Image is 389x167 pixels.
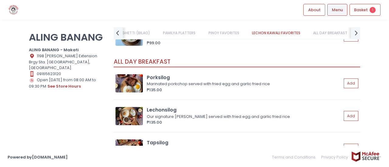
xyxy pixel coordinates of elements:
[147,139,342,146] div: Tapsilog
[327,4,348,15] a: Menu
[29,53,106,71] div: 1198 [PERSON_NAME] Extension Brgy Sta. [GEOGRAPHIC_DATA], [GEOGRAPHIC_DATA]
[29,47,79,53] b: ALING BANANG - Makati
[318,151,351,163] a: Privacy Policy
[370,7,376,13] span: 1
[344,111,358,121] button: Add
[8,5,19,15] img: logo
[114,58,170,66] span: ALL DAY BREAKFAST
[47,83,81,90] button: see store hours
[147,74,342,81] div: Porksilog
[246,27,306,39] a: LECHON KAWALI FAVORITES
[147,119,342,125] div: ₱135.00
[147,87,342,93] div: ₱135.00
[115,139,143,158] img: Tapsilog
[92,27,156,39] a: PANCIT & SPAGHETTI (BILAO)
[29,77,106,90] div: Open [DATE] from 08:00 AM to 09:30 PM
[272,151,318,163] a: Terms and Conditions
[115,107,143,125] img: Lechonsilog
[115,74,143,92] img: Porksilog
[344,78,358,89] button: Add
[8,154,68,160] a: Powered by[DOMAIN_NAME]
[147,106,342,113] div: Lechonsilog
[308,7,321,13] span: About
[332,7,343,13] span: Menu
[351,151,381,162] img: mcafee-secure
[303,4,325,15] a: About
[307,27,353,39] a: ALL DAY BREAKFAST
[147,114,340,120] div: Our signature [PERSON_NAME] served with fried egg and garlic fried rice
[157,27,201,39] a: PAMILYA PLATTERS
[29,31,106,43] p: ALING BANANG
[202,27,245,39] a: PINOY FAVORITES
[354,7,368,13] span: Basket
[147,81,340,87] div: Marinated porkchop served with fried egg and garlic fried rice
[29,71,106,77] div: 09165623120
[147,40,342,46] div: ₱99.00
[344,144,358,154] button: Add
